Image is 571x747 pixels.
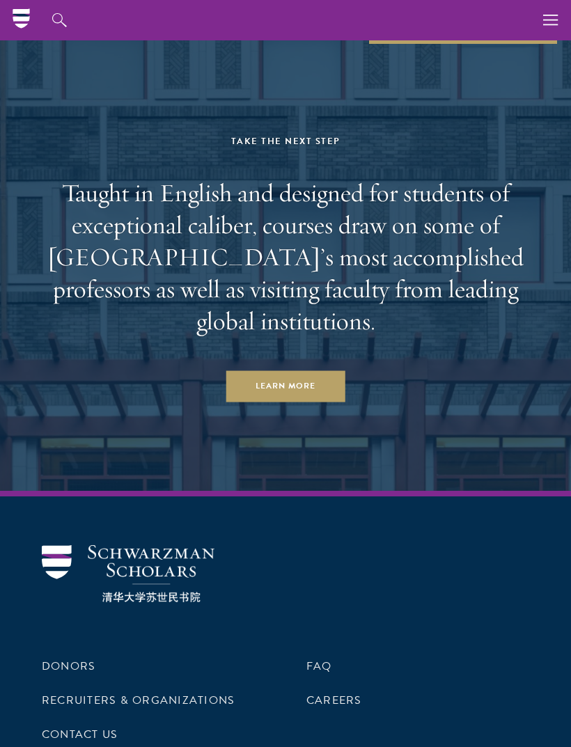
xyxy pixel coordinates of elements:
a: FAQ [306,658,332,675]
a: Recruiters & Organizations [42,692,235,709]
a: Learn More [226,370,345,402]
img: Schwarzman Scholars [42,545,214,603]
a: Donors [42,658,95,675]
h2: Taught in English and designed for students of exceptional caliber, courses draw on some of [GEOG... [42,177,529,337]
a: Contact Us [42,726,118,743]
div: Take the Next Step [42,134,529,149]
a: Careers [306,692,362,709]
